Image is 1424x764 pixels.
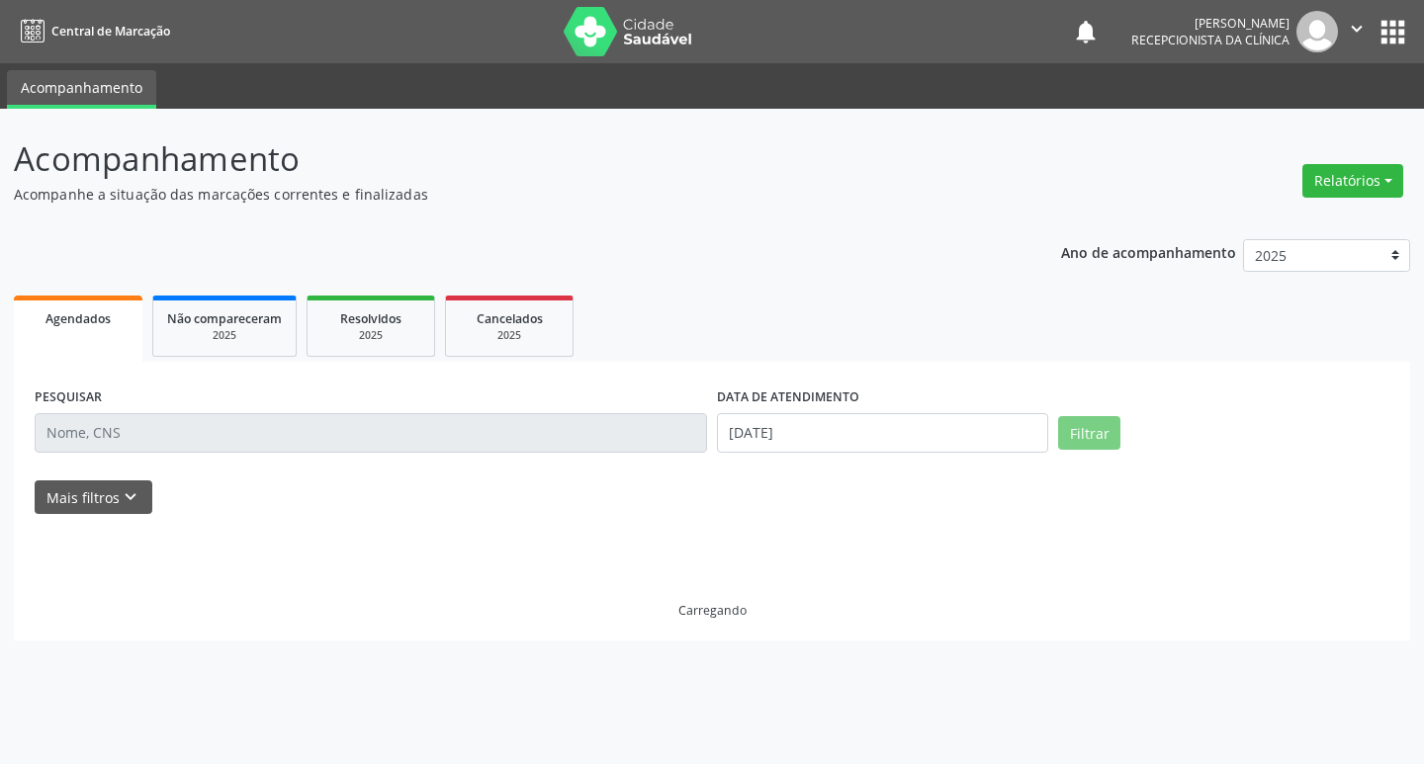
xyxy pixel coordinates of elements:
[167,310,282,327] span: Não compareceram
[1302,164,1403,198] button: Relatórios
[1338,11,1376,52] button: 
[1072,18,1100,45] button: notifications
[35,480,152,515] button: Mais filtroskeyboard_arrow_down
[45,310,111,327] span: Agendados
[1296,11,1338,52] img: img
[321,328,420,343] div: 2025
[717,413,1048,453] input: Selecione um intervalo
[14,134,991,184] p: Acompanhamento
[35,413,707,453] input: Nome, CNS
[120,486,141,508] i: keyboard_arrow_down
[167,328,282,343] div: 2025
[678,602,747,619] div: Carregando
[35,382,102,413] label: PESQUISAR
[14,184,991,205] p: Acompanhe a situação das marcações correntes e finalizadas
[340,310,401,327] span: Resolvidos
[51,23,170,40] span: Central de Marcação
[1131,15,1290,32] div: [PERSON_NAME]
[477,310,543,327] span: Cancelados
[1131,32,1290,48] span: Recepcionista da clínica
[1376,15,1410,49] button: apps
[717,382,859,413] label: DATA DE ATENDIMENTO
[460,328,559,343] div: 2025
[1061,239,1236,264] p: Ano de acompanhamento
[7,70,156,109] a: Acompanhamento
[1058,416,1120,450] button: Filtrar
[14,15,170,47] a: Central de Marcação
[1346,18,1368,40] i: 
